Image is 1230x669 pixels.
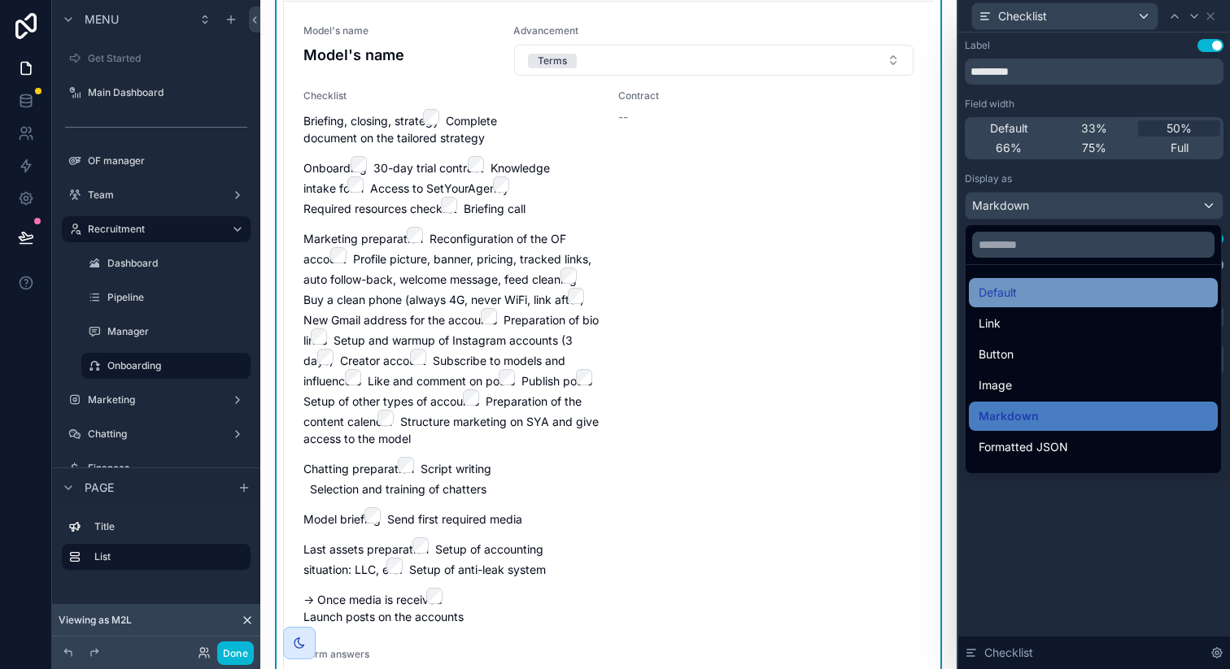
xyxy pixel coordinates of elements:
[514,45,914,76] button: Select Button
[94,550,238,563] label: List
[303,89,599,102] span: Checklist
[88,52,247,65] label: Get Started
[81,250,251,276] a: Dashboard
[62,80,251,106] a: Main Dashboard
[88,462,247,475] label: Finances
[979,314,1001,333] span: Link
[62,455,251,481] a: Finances
[303,588,599,625] p: → Once media is received Launch posts on the accounts
[979,345,1014,364] span: Button
[85,11,119,28] span: Menu
[88,223,218,236] label: Recruitment
[62,216,251,242] a: Recruitment
[303,156,599,217] p: Onboarding 30-day trial contract Knowledge intake form Access to SetYourAgency Required resources...
[88,154,247,167] label: OF manager
[88,428,225,441] label: Chatting
[81,319,251,345] a: Manager
[538,54,567,68] div: Terms
[85,480,114,496] span: Page
[303,507,599,528] p: Model briefing Send first required media
[107,359,241,372] label: Onboarding
[59,614,132,627] span: Viewing as M2L
[81,285,251,311] a: Pipeline
[979,283,1017,302] span: Default
[303,24,494,37] span: Model's name
[303,109,599,146] p: Briefing, closing, strategy Complete document on the tailored strategy
[52,506,260,586] div: scrollable content
[107,257,247,270] label: Dashboard
[62,421,251,447] a: Chatting
[217,641,254,665] button: Done
[107,291,247,304] label: Pipeline
[62,387,251,413] a: Marketing
[513,24,914,37] span: Advancement
[303,457,599,497] p: Chatting preparation Script writing Selection and training of chatters
[979,468,1027,488] span: QR Code
[81,353,251,379] a: Onboarding
[107,325,247,338] label: Manager
[303,537,599,578] p: Last assets preparation Setup of accounting situation: LLC, etc. Setup of anti-leak system
[88,189,225,202] label: Team
[618,109,628,125] span: --
[303,227,599,447] p: Marketing preparation Reconfiguration of the OF account Profile picture, banner, pricing, tracked...
[62,46,251,72] a: Get Started
[62,148,251,174] a: OF manager
[94,520,244,533] label: Title
[303,648,494,661] span: Form answers
[88,86,247,99] label: Main Dashboard
[979,437,1068,457] span: Formatted JSON
[303,44,494,66] h4: Model's name
[62,182,251,208] a: Team
[979,376,1012,395] span: Image
[979,406,1039,426] span: Markdown
[618,89,914,102] span: Contract
[88,393,225,406] label: Marketing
